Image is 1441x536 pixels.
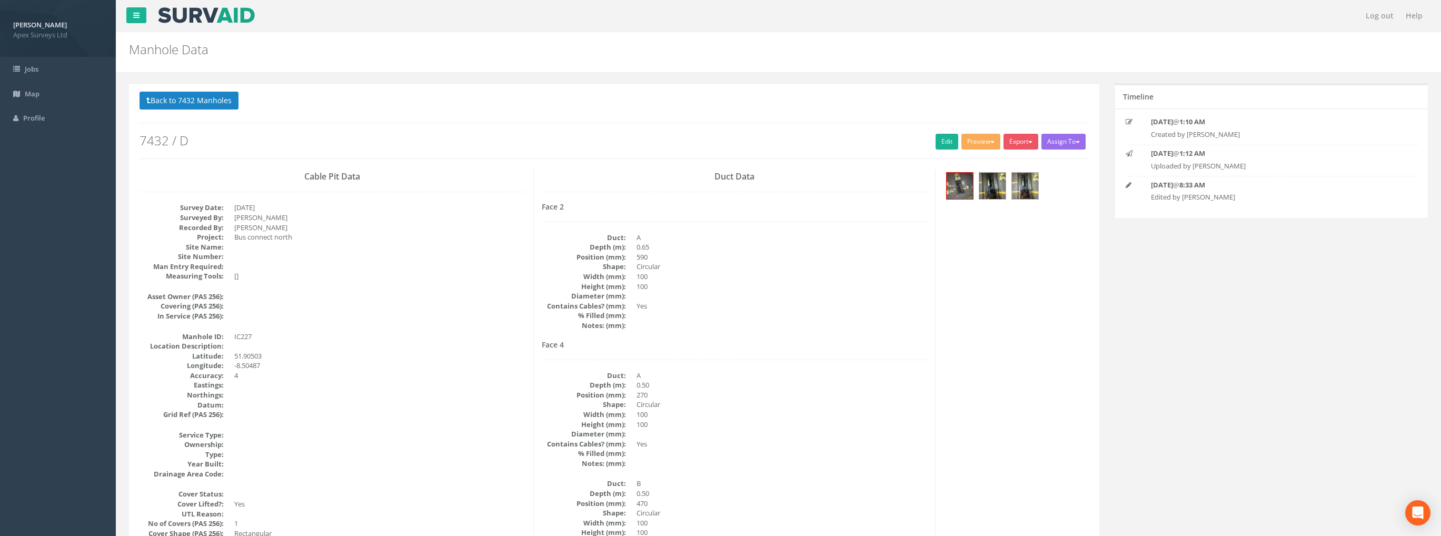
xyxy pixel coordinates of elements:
dd: [] [234,271,525,281]
dt: Grid Ref (PAS 256): [140,410,224,420]
dt: Position (mm): [542,252,626,262]
dd: 590 [637,252,928,262]
dd: 100 [637,410,928,420]
dt: Contains Cables? (mm): [542,439,626,449]
dt: Notes: (mm): [542,459,626,469]
dd: 100 [637,282,928,292]
p: Uploaded by [PERSON_NAME] [1151,161,1392,171]
dt: Year Built: [140,459,224,469]
p: @ [1151,180,1392,190]
dt: Depth (m): [542,489,626,499]
dd: Yes [234,499,525,509]
dt: Accuracy: [140,371,224,381]
dt: Diameter (mm): [542,291,626,301]
h2: 7432 / D [140,134,1089,147]
dt: Type: [140,450,224,460]
dt: Northings: [140,390,224,400]
strong: 1:12 AM [1179,148,1205,158]
dt: Measuring Tools: [140,271,224,281]
dt: Height (mm): [542,420,626,430]
dt: Notes: (mm): [542,321,626,331]
dt: Shape: [542,508,626,518]
a: Edit [936,134,958,150]
dt: Survey Date: [140,203,224,213]
dt: In Service (PAS 256): [140,311,224,321]
dd: [DATE] [234,203,525,213]
dt: Depth (m): [542,380,626,390]
p: Created by [PERSON_NAME] [1151,130,1392,140]
dt: Project: [140,232,224,242]
dt: Cover Status: [140,489,224,499]
dt: Shape: [542,400,626,410]
dd: IC227 [234,332,525,342]
dd: [PERSON_NAME] [234,223,525,233]
button: Preview [961,134,1000,150]
dd: A [637,371,928,381]
dt: Depth (m): [542,242,626,252]
p: @ [1151,148,1392,158]
dd: [PERSON_NAME] [234,213,525,223]
dd: 470 [637,499,928,509]
dt: Ownership: [140,440,224,450]
dd: Circular [637,508,928,518]
dt: Site Name: [140,242,224,252]
a: [PERSON_NAME] Apex Surveys Ltd [13,17,103,39]
div: Open Intercom Messenger [1405,500,1430,525]
dt: No of Covers (PAS 256): [140,519,224,529]
dt: Duct: [542,371,626,381]
dt: % Filled (mm): [542,311,626,321]
strong: [DATE] [1151,180,1173,190]
h4: Face 2 [542,203,928,211]
dd: 0.65 [637,242,928,252]
dt: Covering (PAS 256): [140,301,224,311]
h5: Timeline [1123,93,1154,101]
dt: Service Type: [140,430,224,440]
dt: % Filled (mm): [542,449,626,459]
p: @ [1151,117,1392,127]
dd: 100 [637,272,928,282]
dd: Circular [637,262,928,272]
span: Apex Surveys Ltd [13,30,103,40]
h2: Manhole Data [129,43,1209,56]
dt: Drainage Area Code: [140,469,224,479]
dd: 0.50 [637,489,928,499]
dd: 100 [637,420,928,430]
img: 5b46c2a8-b06b-547a-bb63-19fec0bba6c0_77e4e801-02e4-bb86-2335-a5854464ae49_thumb.jpg [1012,173,1038,199]
dt: Surveyed By: [140,213,224,223]
h3: Cable Pit Data [140,172,525,182]
dd: -8.50487 [234,361,525,371]
dd: 4 [234,371,525,381]
dt: Width (mm): [542,410,626,420]
span: Map [25,89,39,98]
img: 5b46c2a8-b06b-547a-bb63-19fec0bba6c0_6f02c6ad-7191-c171-184d-677e287bd6a6_thumb.jpg [947,173,973,199]
dd: 1 [234,519,525,529]
dt: Height (mm): [542,282,626,292]
dt: Diameter (mm): [542,429,626,439]
dt: Cover Lifted?: [140,499,224,509]
dt: Contains Cables? (mm): [542,301,626,311]
dt: Width (mm): [542,272,626,282]
span: Profile [23,113,45,123]
dt: Latitude: [140,351,224,361]
dt: Manhole ID: [140,332,224,342]
dt: Shape: [542,262,626,272]
dd: Bus connect north [234,232,525,242]
dt: Duct: [542,233,626,243]
button: Back to 7432 Manholes [140,92,238,110]
dd: 270 [637,390,928,400]
dt: Recorded By: [140,223,224,233]
dt: Eastings: [140,380,224,390]
dt: Duct: [542,479,626,489]
dt: Datum: [140,400,224,410]
strong: [PERSON_NAME] [13,20,67,29]
strong: [DATE] [1151,117,1173,126]
strong: 1:10 AM [1179,117,1205,126]
dt: Position (mm): [542,499,626,509]
strong: [DATE] [1151,148,1173,158]
dd: 0.50 [637,380,928,390]
dt: Site Number: [140,252,224,262]
button: Assign To [1041,134,1086,150]
dt: Width (mm): [542,518,626,528]
dd: Yes [637,439,928,449]
h3: Duct Data [542,172,928,182]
